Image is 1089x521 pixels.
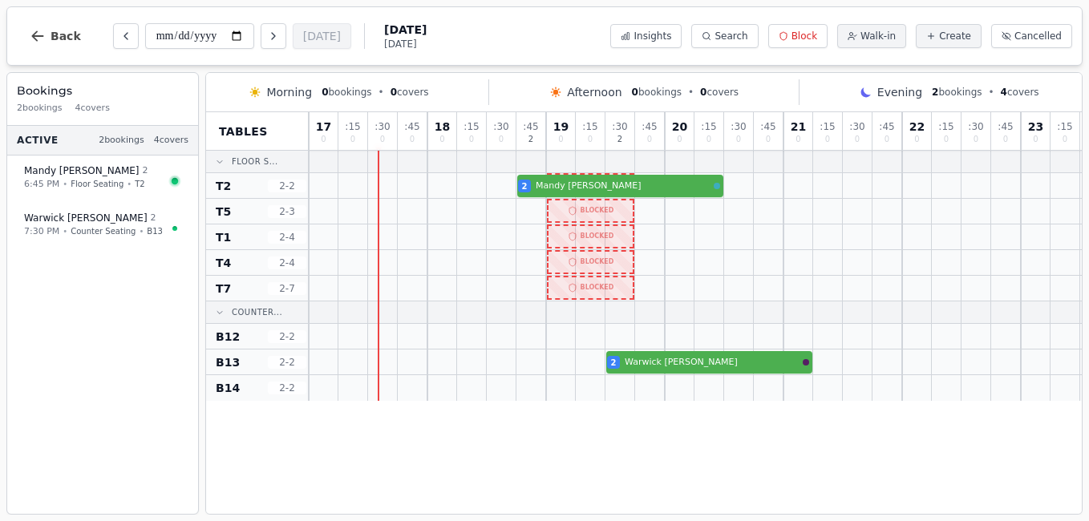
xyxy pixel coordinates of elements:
[944,135,949,143] span: 0
[216,229,231,245] span: T1
[232,306,282,318] span: Counter...
[691,24,758,48] button: Search
[63,225,67,237] span: •
[672,121,687,132] span: 20
[677,135,682,143] span: 0
[1063,135,1067,143] span: 0
[345,122,360,131] span: : 15
[760,122,775,131] span: : 45
[216,329,240,345] span: B12
[642,122,657,131] span: : 45
[879,122,894,131] span: : 45
[268,282,306,295] span: 2 - 7
[731,122,746,131] span: : 30
[700,87,706,98] span: 0
[617,135,622,143] span: 2
[1057,122,1072,131] span: : 15
[914,135,919,143] span: 0
[825,135,830,143] span: 0
[632,87,638,98] span: 0
[266,84,312,100] span: Morning
[1001,86,1039,99] span: covers
[612,122,627,131] span: : 30
[268,180,306,192] span: 2 - 2
[582,122,597,131] span: : 15
[991,24,1072,48] button: Cancelled
[766,135,771,143] span: 0
[795,135,800,143] span: 0
[374,122,390,131] span: : 30
[1033,135,1038,143] span: 0
[75,102,110,115] span: 4 covers
[736,135,741,143] span: 0
[688,86,694,99] span: •
[17,134,59,147] span: Active
[350,135,355,143] span: 0
[1003,135,1008,143] span: 0
[321,135,326,143] span: 0
[293,23,351,49] button: [DATE]
[464,122,479,131] span: : 15
[701,122,716,131] span: : 15
[435,121,450,132] span: 18
[791,30,817,42] span: Block
[632,86,682,99] span: bookings
[216,255,231,271] span: T4
[885,135,889,143] span: 0
[151,212,156,225] span: 2
[219,123,268,139] span: Tables
[499,135,504,143] span: 0
[715,30,747,42] span: Search
[938,122,953,131] span: : 15
[528,135,533,143] span: 2
[127,178,132,190] span: •
[24,212,148,224] span: Warwick [PERSON_NAME]
[316,121,331,132] span: 17
[837,24,906,48] button: Walk-in
[523,122,538,131] span: : 45
[268,330,306,343] span: 2 - 2
[611,357,617,369] span: 2
[384,38,427,50] span: [DATE]
[139,225,144,237] span: •
[17,102,63,115] span: 2 bookings
[998,122,1013,131] span: : 45
[24,178,59,192] span: 6:45 PM
[268,356,306,369] span: 2 - 2
[322,87,328,98] span: 0
[24,164,140,177] span: Mandy [PERSON_NAME]
[232,155,278,168] span: Floor S...
[379,86,384,99] span: •
[154,134,188,147] span: 4 covers
[553,121,569,132] span: 19
[322,86,371,99] span: bookings
[877,84,922,100] span: Evening
[51,30,81,42] span: Back
[820,122,835,131] span: : 15
[147,225,163,237] span: B13
[439,135,444,143] span: 0
[268,256,306,269] span: 2 - 4
[916,24,982,48] button: Create
[610,24,682,48] button: Insights
[625,356,800,370] span: Warwick [PERSON_NAME]
[706,135,711,143] span: 0
[404,122,419,131] span: : 45
[216,204,231,220] span: T5
[700,86,739,99] span: covers
[791,121,806,132] span: 21
[1001,87,1007,98] span: 4
[216,354,240,370] span: B13
[135,178,144,190] span: T2
[588,135,593,143] span: 0
[768,24,828,48] button: Block
[14,155,192,200] button: Mandy [PERSON_NAME]26:45 PM•Floor Seating•T2
[99,134,144,147] span: 2 bookings
[989,86,994,99] span: •
[493,122,508,131] span: : 30
[268,205,306,218] span: 2 - 3
[849,122,864,131] span: : 30
[939,30,971,42] span: Create
[634,30,671,42] span: Insights
[567,84,621,100] span: Afternoon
